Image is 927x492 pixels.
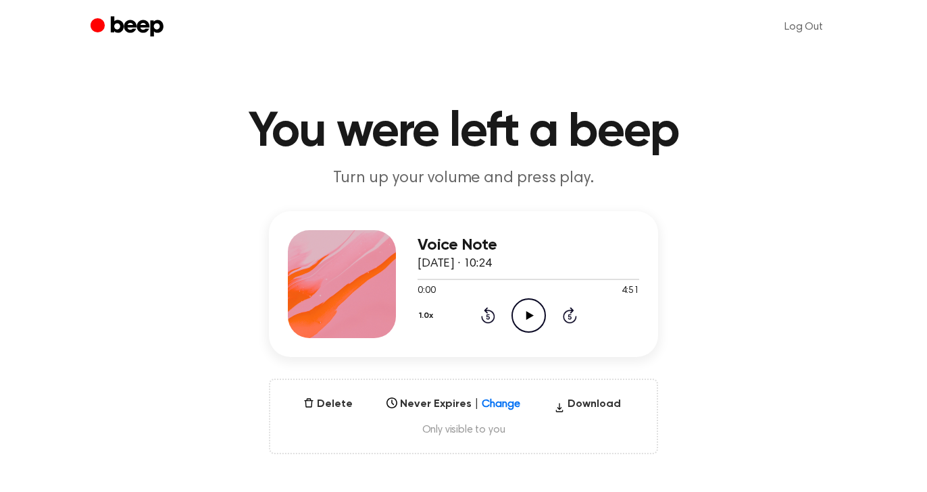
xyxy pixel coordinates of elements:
button: Download [549,396,626,418]
button: Delete [298,396,358,412]
a: Log Out [771,11,836,43]
h1: You were left a beep [118,108,809,157]
span: 4:51 [622,284,639,298]
span: [DATE] · 10:24 [418,258,492,270]
span: Only visible to you [286,423,641,437]
span: 0:00 [418,284,435,298]
a: Beep [91,14,167,40]
h3: Voice Note [418,236,639,254]
button: 1.0x [418,304,439,327]
p: Turn up your volume and press play. [204,167,723,190]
